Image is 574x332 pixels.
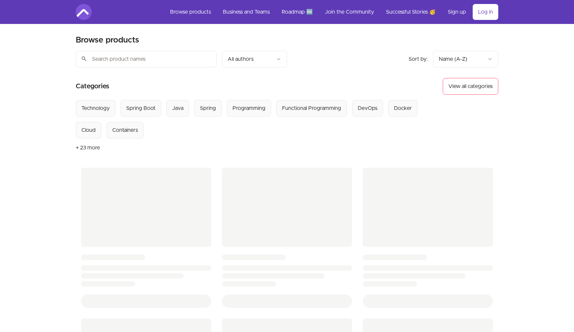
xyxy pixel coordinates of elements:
[276,4,318,20] a: Roadmap 🆕
[165,4,498,20] nav: Main
[76,78,109,95] h2: Categories
[442,4,471,20] a: Sign up
[81,126,96,134] div: Cloud
[409,56,428,62] span: Sort by:
[76,138,100,157] button: + 23 more
[381,4,441,20] a: Successful Stories 🥳
[433,51,498,67] button: Product sort options
[233,104,265,112] div: Programming
[76,4,92,20] img: Amigoscode logo
[282,104,341,112] div: Functional Programming
[443,78,498,95] button: View all categories
[126,104,155,112] div: Spring Boot
[172,104,183,112] div: Java
[218,4,275,20] a: Business and Teams
[76,35,139,45] h2: Browse products
[76,51,217,67] input: Search product names
[222,51,287,67] button: Filter by author
[112,126,138,134] div: Containers
[165,4,216,20] a: Browse products
[320,4,379,20] a: Join the Community
[81,104,110,112] div: Technology
[473,4,498,20] a: Log in
[200,104,216,112] div: Spring
[358,104,377,112] div: DevOps
[394,104,412,112] div: Docker
[81,54,87,63] span: search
